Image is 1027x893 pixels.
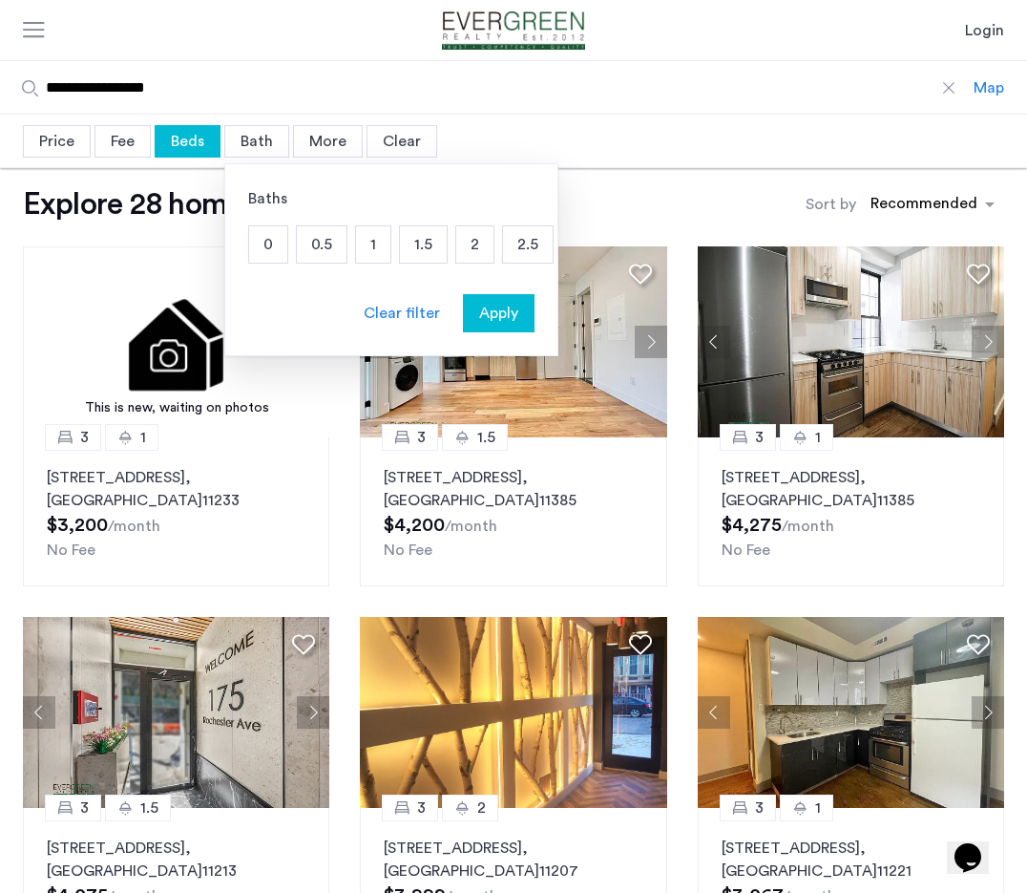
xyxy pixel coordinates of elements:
[155,125,220,158] div: Beds
[297,226,346,263] p: 0.5
[947,817,1008,874] iframe: chat widget
[293,125,363,158] div: More
[249,226,287,263] p: 0
[420,11,607,50] a: Cazamio Logo
[965,19,1004,42] a: Login
[23,125,91,158] div: Price
[356,226,390,263] p: 1
[364,302,440,325] div: Clear filter
[111,134,135,149] span: Fee
[400,226,447,263] p: 1.5
[420,11,607,50] img: logo
[479,302,518,325] span: Apply
[456,226,493,263] p: 2
[463,294,534,332] button: button
[503,226,553,263] p: 2.5
[248,187,534,210] div: Baths
[224,125,289,158] div: Bath
[367,125,437,158] div: Clear
[974,76,1004,99] div: Map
